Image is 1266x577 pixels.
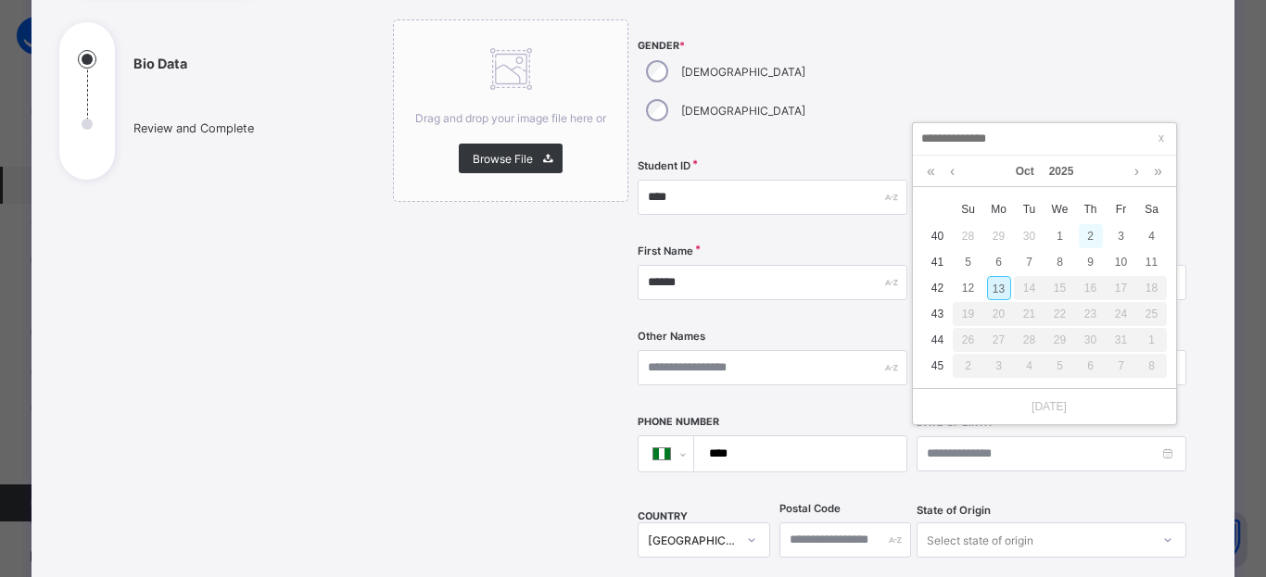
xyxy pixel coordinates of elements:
td: 40 [922,223,953,249]
div: 31 [1106,328,1136,352]
div: 30 [1018,224,1042,248]
td: October 7, 2025 [1014,249,1044,275]
div: 15 [1044,276,1075,300]
td: 44 [922,327,953,353]
td: October 12, 2025 [953,275,983,301]
td: October 27, 2025 [983,327,1014,353]
td: October 11, 2025 [1136,249,1167,275]
td: November 6, 2025 [1075,353,1106,379]
th: Sat [1136,195,1167,223]
div: 3 [983,354,1014,378]
td: October 26, 2025 [953,327,983,353]
td: October 13, 2025 [983,275,1014,301]
label: Phone Number [638,416,719,428]
div: 25 [1136,302,1167,326]
span: Mo [983,201,1014,218]
div: 17 [1106,276,1136,300]
div: 6 [987,250,1011,274]
div: 5 [956,250,981,274]
td: October 15, 2025 [1044,275,1075,301]
div: 10 [1109,250,1133,274]
div: 28 [956,224,981,248]
span: State of Origin [917,504,991,517]
div: 16 [1075,276,1106,300]
div: 24 [1106,302,1136,326]
a: [DATE] [1022,398,1067,415]
div: 18 [1136,276,1167,300]
div: 13 [987,276,1011,300]
div: 30 [1075,328,1106,352]
div: 29 [1044,328,1075,352]
a: Next year (Control + right) [1149,156,1167,187]
div: 14 [1014,276,1044,300]
div: 27 [983,328,1014,352]
div: 19 [953,302,983,326]
td: October 31, 2025 [1106,327,1136,353]
div: Select state of origin [927,522,1033,558]
td: October 24, 2025 [1106,301,1136,327]
div: 11 [1140,250,1164,274]
td: October 8, 2025 [1044,249,1075,275]
div: 22 [1044,302,1075,326]
td: October 17, 2025 [1106,275,1136,301]
div: 1 [1136,328,1167,352]
label: First Name [638,245,693,257]
th: Wed [1044,195,1075,223]
label: [DEMOGRAPHIC_DATA] [681,65,805,79]
a: Oct [1008,156,1042,187]
td: 43 [922,301,953,327]
td: October 1, 2025 [1044,223,1075,249]
a: Previous month (PageUp) [945,156,959,187]
label: Student ID [638,159,690,172]
td: October 5, 2025 [953,249,983,275]
td: October 6, 2025 [983,249,1014,275]
div: 26 [953,328,983,352]
td: October 25, 2025 [1136,301,1167,327]
td: November 1, 2025 [1136,327,1167,353]
div: 5 [1044,354,1075,378]
td: November 3, 2025 [983,353,1014,379]
span: Sa [1136,201,1167,218]
th: Sun [953,195,983,223]
div: 21 [1014,302,1044,326]
th: Fri [1106,195,1136,223]
td: October 14, 2025 [1014,275,1044,301]
td: 45 [922,353,953,379]
td: 42 [922,275,953,301]
div: 12 [956,276,981,300]
td: November 2, 2025 [953,353,983,379]
div: 9 [1079,250,1103,274]
th: Tue [1014,195,1044,223]
td: October 28, 2025 [1014,327,1044,353]
td: November 4, 2025 [1014,353,1044,379]
span: COUNTRY [638,510,688,522]
div: 2 [1079,224,1103,248]
td: October 9, 2025 [1075,249,1106,275]
span: Tu [1014,201,1044,218]
td: November 5, 2025 [1044,353,1075,379]
td: October 21, 2025 [1014,301,1044,327]
td: September 29, 2025 [983,223,1014,249]
td: October 3, 2025 [1106,223,1136,249]
span: We [1044,201,1075,218]
td: October 10, 2025 [1106,249,1136,275]
td: September 28, 2025 [953,223,983,249]
div: [GEOGRAPHIC_DATA] [648,533,735,547]
td: October 18, 2025 [1136,275,1167,301]
td: September 30, 2025 [1014,223,1044,249]
a: 2025 [1042,156,1082,187]
div: 28 [1014,328,1044,352]
span: Su [953,201,983,218]
a: Last year (Control + left) [922,156,940,187]
div: 4 [1014,354,1044,378]
td: October 19, 2025 [953,301,983,327]
div: 20 [983,302,1014,326]
td: November 7, 2025 [1106,353,1136,379]
div: 29 [987,224,1011,248]
span: Drag and drop your image file here or [415,111,606,125]
td: 41 [922,249,953,275]
span: Th [1075,201,1106,218]
td: October 23, 2025 [1075,301,1106,327]
td: October 22, 2025 [1044,301,1075,327]
td: October 20, 2025 [983,301,1014,327]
